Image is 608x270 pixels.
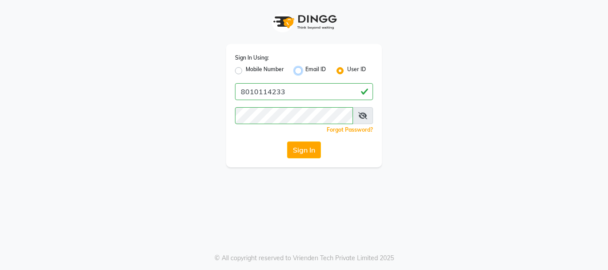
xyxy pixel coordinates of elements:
[327,126,373,133] a: Forgot Password?
[235,83,373,100] input: Username
[305,65,326,76] label: Email ID
[347,65,366,76] label: User ID
[235,54,269,62] label: Sign In Using:
[268,9,340,35] img: logo1.svg
[235,107,353,124] input: Username
[246,65,284,76] label: Mobile Number
[287,141,321,158] button: Sign In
